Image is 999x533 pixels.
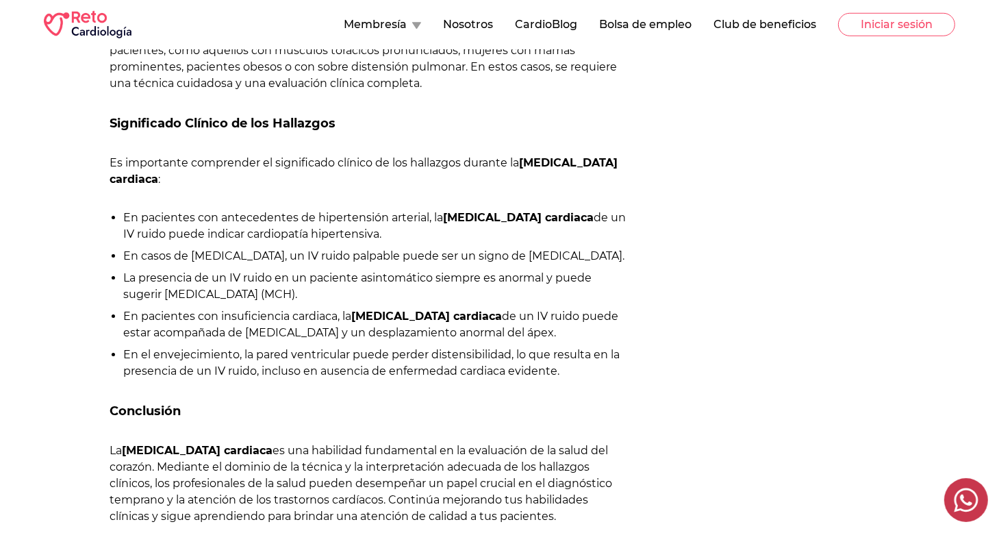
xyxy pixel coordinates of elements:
p: Es importante comprender el significado clínico de los hallazgos durante la : [110,155,629,188]
button: Club de beneficios [713,16,816,33]
li: La presencia de un IV ruido en un paciente asintomático siempre es anormal y puede sugerir [MEDIC... [123,270,629,303]
li: En el envejecimiento, la pared ventricular puede perder distensibilidad, lo que resulta en la pre... [123,347,629,380]
button: Membresía [344,16,421,33]
p: La del ápex puede ser más desafiante en ciertos grupos de pacientes, como aquellos con músculos t... [110,26,629,92]
p: La es una habilidad fundamental en la evaluación de la salud del corazón. Mediante el dominio de ... [110,443,629,525]
button: Nosotros [443,16,493,33]
h3: Significado Clínico de los Hallazgos [110,114,629,133]
li: En pacientes con antecedentes de hipertensión arterial, la de un IV ruido puede indicar cardiopat... [123,210,629,243]
strong: [MEDICAL_DATA] cardiaca [443,211,594,224]
li: En pacientes con insuficiencia cardiaca, la de un IV ruido puede estar acompañada de [MEDICAL_DAT... [123,308,629,341]
img: RETO Cardio Logo [44,11,131,38]
strong: [MEDICAL_DATA] cardiaca [351,310,502,323]
button: Iniciar sesión [838,13,955,36]
li: En casos de [MEDICAL_DATA], un IV ruido palpable puede ser un signo de [MEDICAL_DATA]. [123,248,629,264]
strong: [MEDICAL_DATA] cardiaca [122,444,273,457]
button: Bolsa de empleo [599,16,692,33]
h2: Conclusión [110,401,629,421]
strong: [MEDICAL_DATA] cardiaca [110,156,618,186]
button: CardioBlog [515,16,577,33]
